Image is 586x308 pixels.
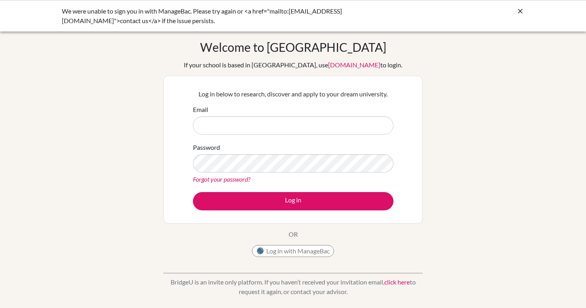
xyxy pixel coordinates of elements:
p: Log in below to research, discover and apply to your dream university. [193,89,393,99]
div: We were unable to sign you in with ManageBac. Please try again or <a href="mailto:[EMAIL_ADDRESS]... [62,6,405,26]
label: Password [193,143,220,152]
button: Log in [193,192,393,210]
a: Forgot your password? [193,175,250,183]
h1: Welcome to [GEOGRAPHIC_DATA] [200,40,386,54]
a: [DOMAIN_NAME] [328,61,380,69]
div: If your school is based in [GEOGRAPHIC_DATA], use to login. [184,60,402,70]
p: BridgeU is an invite only platform. If you haven’t received your invitation email, to request it ... [163,277,423,296]
label: Email [193,105,208,114]
button: Log in with ManageBac [252,245,334,257]
p: OR [289,230,298,239]
a: click here [384,278,410,286]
